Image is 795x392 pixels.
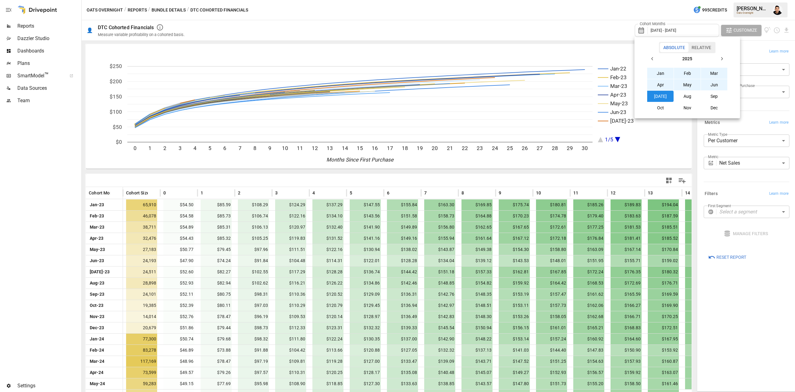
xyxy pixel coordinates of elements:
[674,91,701,102] button: Aug
[701,102,728,113] button: Dec
[701,91,728,102] button: Sep
[674,102,701,113] button: Nov
[701,68,728,79] button: Mar
[674,68,701,79] button: Feb
[674,79,701,90] button: May
[658,53,716,64] button: 2025
[660,43,688,52] button: Absolute
[688,43,715,52] button: Relative
[647,91,674,102] button: [DATE]
[647,68,674,79] button: Jan
[647,79,674,90] button: Apr
[647,102,674,113] button: Oct
[701,79,728,90] button: Jun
